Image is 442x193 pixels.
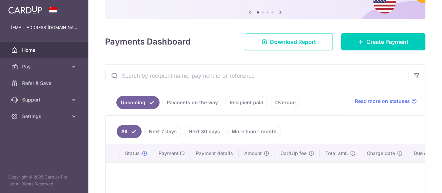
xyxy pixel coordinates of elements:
a: Recipient paid [225,96,268,109]
span: Create Payment [366,38,409,46]
span: Refer & Save [22,80,68,87]
p: [EMAIL_ADDRESS][DOMAIN_NAME] [11,24,77,31]
span: Charge date [367,150,395,157]
span: Support [22,96,68,103]
span: Download Report [270,38,316,46]
a: Next 7 days [144,125,181,138]
img: CardUp [8,6,42,14]
span: Settings [22,113,68,120]
th: Payment details [190,144,239,162]
span: Amount [244,150,262,157]
a: Payments on the way [162,96,222,109]
span: Due date [414,150,434,157]
span: Read more on statuses [355,98,410,105]
a: Overdue [271,96,300,109]
a: Upcoming [116,96,160,109]
span: Help [16,5,30,11]
span: Home [22,47,68,54]
h4: Payments Dashboard [105,36,191,48]
span: Total amt. [325,150,348,157]
a: All [117,125,142,138]
span: CardUp fee [280,150,307,157]
a: Read more on statuses [355,98,417,105]
th: Payment ID [153,144,190,162]
a: Create Payment [341,33,425,50]
a: Next 30 days [184,125,224,138]
a: Download Report [245,33,333,50]
a: More than 1 month [227,125,281,138]
span: Status [125,150,140,157]
input: Search by recipient name, payment id or reference [105,65,409,87]
span: Pay [22,63,68,70]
